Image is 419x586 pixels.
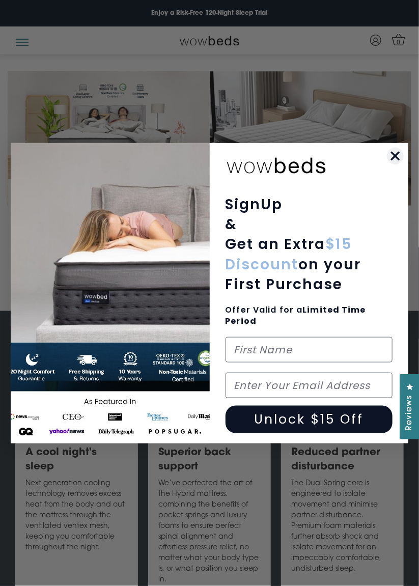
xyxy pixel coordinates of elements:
span: Offer Valid for a [226,304,367,327]
span: SignUp [226,194,283,214]
input: Enter Your Email Address [226,373,393,398]
span: $15 Discount [226,234,352,274]
img: wowbeds-logo-2 [226,150,327,179]
span: Limited Time Period [226,304,367,327]
button: Close dialog [386,147,404,165]
img: 654b37c0-041b-4dc1-9035-2cedd1fa2a67.jpeg [11,143,210,443]
span: Reviews [403,395,416,431]
span: Get an Extra on your First Purchase [226,234,361,294]
button: Unlock $15 Off [226,406,393,433]
span: & [226,214,238,234]
input: First Name [226,337,393,362]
